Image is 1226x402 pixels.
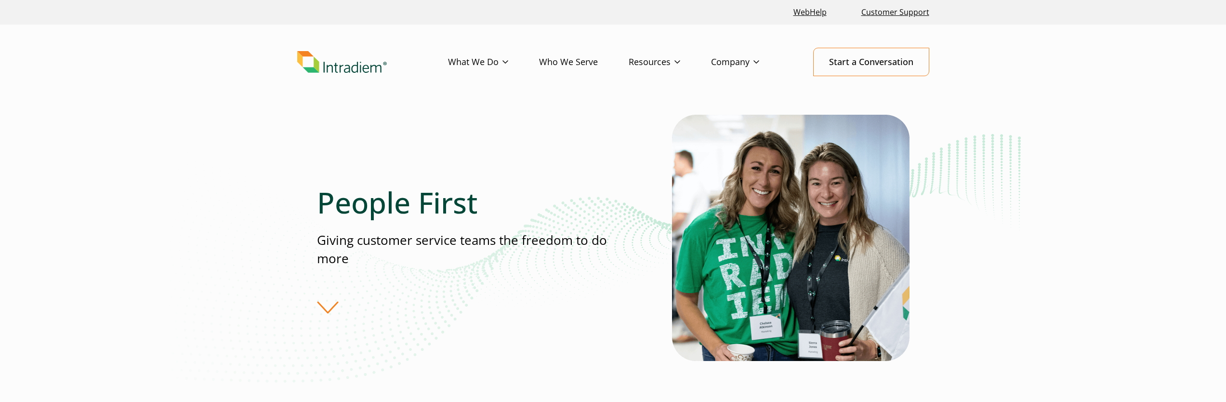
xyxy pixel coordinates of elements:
h1: People First [317,185,613,220]
p: Giving customer service teams the freedom to do more [317,231,613,268]
a: What We Do [448,48,539,76]
img: Intradiem [297,51,387,73]
a: Who We Serve [539,48,629,76]
a: Company [711,48,790,76]
img: Two contact center partners from Intradiem smiling [672,115,910,361]
a: Link opens in a new window [790,2,831,23]
a: Resources [629,48,711,76]
a: Customer Support [857,2,933,23]
a: Start a Conversation [813,48,929,76]
a: Link to homepage of Intradiem [297,51,448,73]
